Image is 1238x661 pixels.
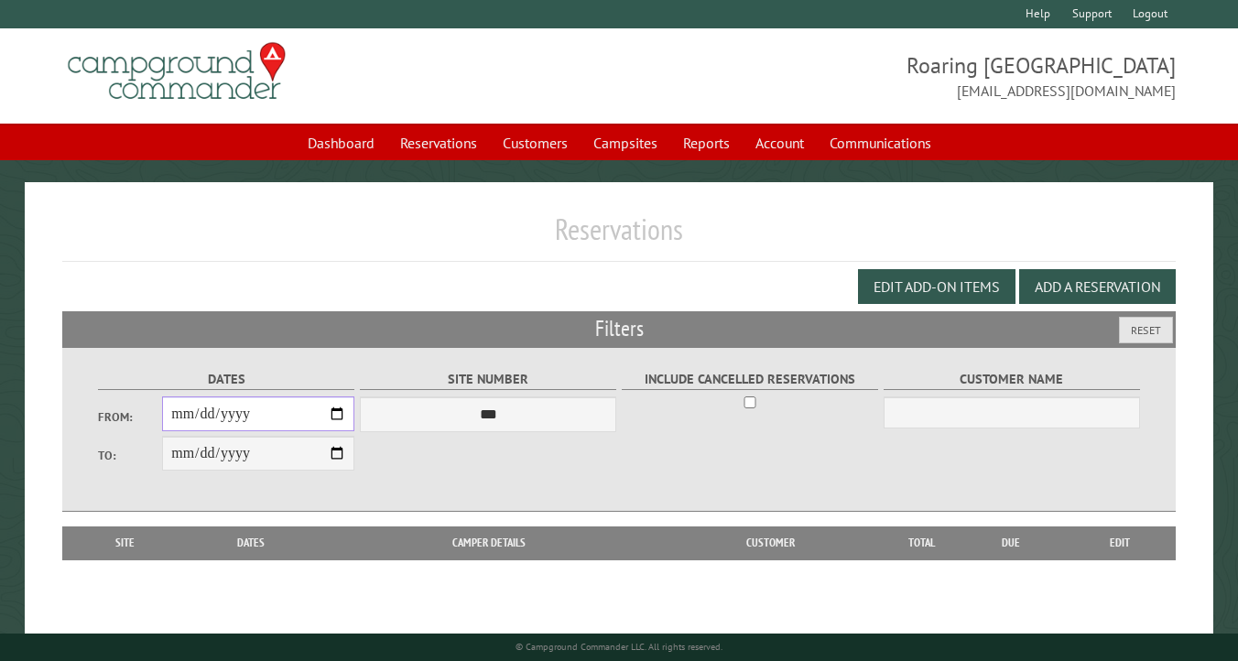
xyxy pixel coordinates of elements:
[322,526,655,559] th: Camper Details
[179,526,322,559] th: Dates
[622,369,878,390] label: Include Cancelled Reservations
[1063,526,1176,559] th: Edit
[98,369,354,390] label: Dates
[744,125,815,160] a: Account
[619,50,1176,102] span: Roaring [GEOGRAPHIC_DATA] [EMAIL_ADDRESS][DOMAIN_NAME]
[360,369,616,390] label: Site Number
[492,125,579,160] a: Customers
[1119,317,1173,343] button: Reset
[858,269,1015,304] button: Edit Add-on Items
[389,125,488,160] a: Reservations
[819,125,942,160] a: Communications
[297,125,386,160] a: Dashboard
[885,526,959,559] th: Total
[656,526,885,559] th: Customer
[959,526,1064,559] th: Due
[62,311,1177,346] h2: Filters
[62,36,291,107] img: Campground Commander
[62,211,1177,262] h1: Reservations
[884,369,1140,390] label: Customer Name
[516,641,722,653] small: © Campground Commander LLC. All rights reserved.
[582,125,668,160] a: Campsites
[672,125,741,160] a: Reports
[98,447,162,464] label: To:
[98,408,162,426] label: From:
[71,526,180,559] th: Site
[1019,269,1176,304] button: Add a Reservation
